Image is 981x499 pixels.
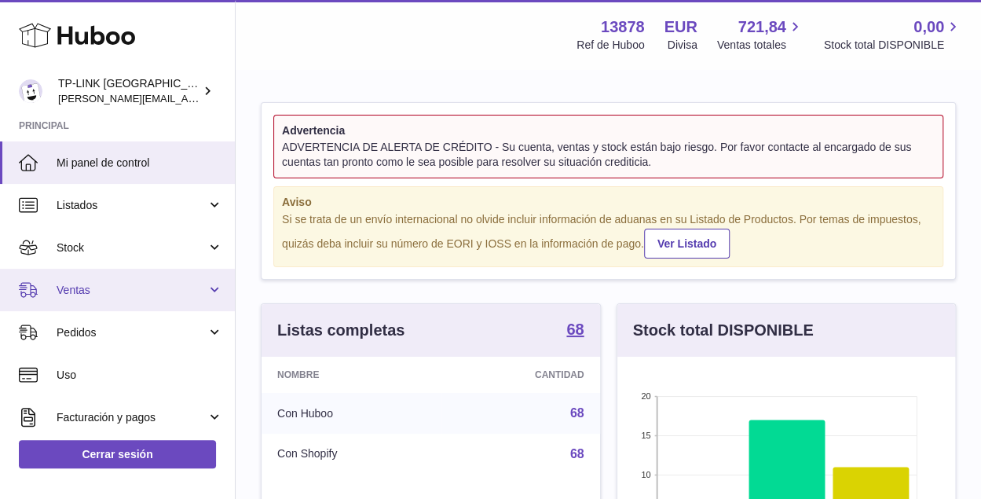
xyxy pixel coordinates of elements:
[570,447,584,460] a: 68
[57,368,223,383] span: Uso
[633,320,814,341] h3: Stock total DISPONIBLE
[262,434,441,475] td: Con Shopify
[19,440,216,468] a: Cerrar sesión
[282,140,935,170] div: ADVERTENCIA DE ALERTA DE CRÉDITO - Su cuenta, ventas y stock están bajo riesgo. Por favor contact...
[262,357,441,393] th: Nombre
[441,357,600,393] th: Cantidad
[824,38,962,53] span: Stock total DISPONIBLE
[282,123,935,138] strong: Advertencia
[57,198,207,213] span: Listados
[277,320,404,341] h3: Listas completas
[601,17,645,38] strong: 13878
[738,17,786,38] span: 721,84
[641,431,650,440] text: 15
[57,410,207,425] span: Facturación y pagos
[57,240,207,255] span: Stock
[913,17,944,38] span: 0,00
[644,229,730,259] a: Ver Listado
[717,38,804,53] span: Ventas totales
[58,76,199,106] div: TP-LINK [GEOGRAPHIC_DATA], SOCIEDAD LIMITADA
[566,321,584,337] strong: 68
[577,38,644,53] div: Ref de Huboo
[668,38,697,53] div: Divisa
[641,391,650,401] text: 20
[57,283,207,298] span: Ventas
[57,325,207,340] span: Pedidos
[262,393,441,434] td: Con Huboo
[664,17,697,38] strong: EUR
[641,470,650,479] text: 10
[282,195,935,210] strong: Aviso
[566,321,584,340] a: 68
[19,79,42,103] img: celia.yan@tp-link.com
[717,17,804,53] a: 721,84 Ventas totales
[282,212,935,259] div: Si se trata de un envío internacional no olvide incluir información de aduanas en su Listado de P...
[58,92,315,105] span: [PERSON_NAME][EMAIL_ADDRESS][DOMAIN_NAME]
[57,156,223,171] span: Mi panel de control
[570,406,584,420] a: 68
[824,17,962,53] a: 0,00 Stock total DISPONIBLE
